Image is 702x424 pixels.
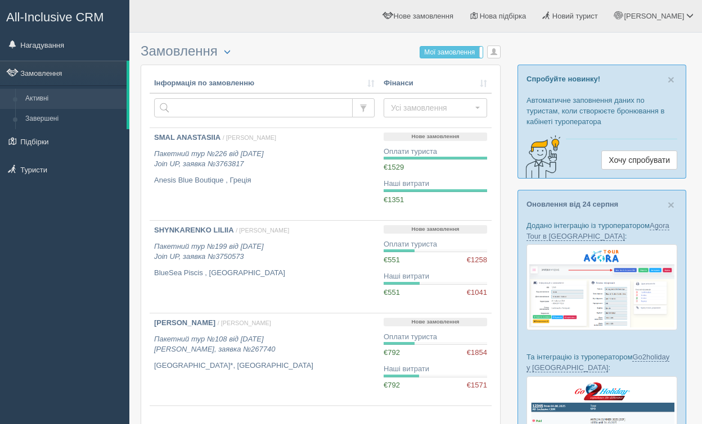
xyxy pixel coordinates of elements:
[154,226,234,234] b: SHYNKARENKO LILIIA
[391,102,472,113] span: Усі замовлення
[384,225,487,234] p: Нове замовлення
[384,239,487,250] div: Оплати туриста
[154,268,375,279] p: BlueSea Piscis , [GEOGRAPHIC_DATA]
[150,313,379,405] a: [PERSON_NAME] / [PERSON_NAME] Пакетний тур №108 від [DATE][PERSON_NAME], заявка №267740 [GEOGRAPH...
[1,1,129,31] a: All-Inclusive CRM
[384,332,487,343] div: Оплати туриста
[384,98,487,117] button: Усі замовлення
[668,73,674,86] span: ×
[154,242,264,261] i: Пакетний тур №199 від [DATE] Join UP, заявка №3750573
[601,151,677,170] a: Хочу спробувати
[624,12,684,20] span: [PERSON_NAME]
[420,47,483,58] label: Мої замовлення
[526,352,677,373] p: Та інтеграцію із туроператором :
[526,244,677,330] img: agora-tour-%D0%B7%D0%B0%D1%8F%D0%B2%D0%BA%D0%B8-%D1%81%D1%80%D0%BC-%D0%B4%D0%BB%D1%8F-%D1%82%D1%8...
[467,255,487,266] span: €1258
[467,348,487,358] span: €1854
[384,163,404,171] span: €1529
[6,10,104,24] span: All-Inclusive CRM
[141,44,501,59] h3: Замовлення
[526,220,677,241] p: Додано інтеграцію із туроператором :
[526,221,669,241] a: Agora Tour в [GEOGRAPHIC_DATA]
[154,78,375,89] a: Інформація по замовленню
[384,179,487,189] div: Наші витрати
[20,89,127,109] a: Активні
[384,348,400,357] span: €792
[150,128,379,220] a: SMAL ANASTASIIA / [PERSON_NAME] Пакетний тур №226 від [DATE]Join UP, заявка №3763817 Anesis Blue ...
[384,147,487,157] div: Оплати туриста
[526,200,618,208] a: Оновлення від 24 серпня
[384,78,487,89] a: Фінанси
[668,198,674,211] span: ×
[384,318,487,326] p: Нове замовлення
[480,12,526,20] span: Нова підбірка
[518,134,563,179] img: creative-idea-2907357.png
[154,175,375,186] p: Anesis Blue Boutique , Греція
[154,335,275,354] i: Пакетний тур №108 від [DATE] [PERSON_NAME], заявка №267740
[394,12,453,20] span: Нове замовлення
[668,199,674,211] button: Close
[384,271,487,282] div: Наші витрати
[384,381,400,389] span: €792
[154,149,264,168] i: Пакетний тур №226 від [DATE] Join UP, заявка №3763817
[154,361,375,371] p: [GEOGRAPHIC_DATA]*, [GEOGRAPHIC_DATA]
[467,380,487,391] span: €1571
[526,95,677,127] p: Автоматичне заповнення даних по туристам, коли створюєте бронювання в кабінеті туроператора
[223,134,276,141] span: / [PERSON_NAME]
[20,109,127,129] a: Завершені
[384,288,400,297] span: €551
[154,98,353,117] input: Пошук за номером замовлення, ПІБ або паспортом туриста
[384,256,400,264] span: €551
[384,364,487,375] div: Наші витрати
[552,12,598,20] span: Новий турист
[218,320,271,326] span: / [PERSON_NAME]
[668,74,674,85] button: Close
[384,195,404,204] span: €1351
[154,133,220,142] b: SMAL ANASTASIIA
[236,227,289,234] span: / [PERSON_NAME]
[526,74,677,84] p: Спробуйте новинку!
[467,288,487,298] span: €1041
[384,133,487,141] p: Нове замовлення
[150,221,379,313] a: SHYNKARENKO LILIIA / [PERSON_NAME] Пакетний тур №199 від [DATE]Join UP, заявка №3750573 BlueSea P...
[154,318,215,327] b: [PERSON_NAME]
